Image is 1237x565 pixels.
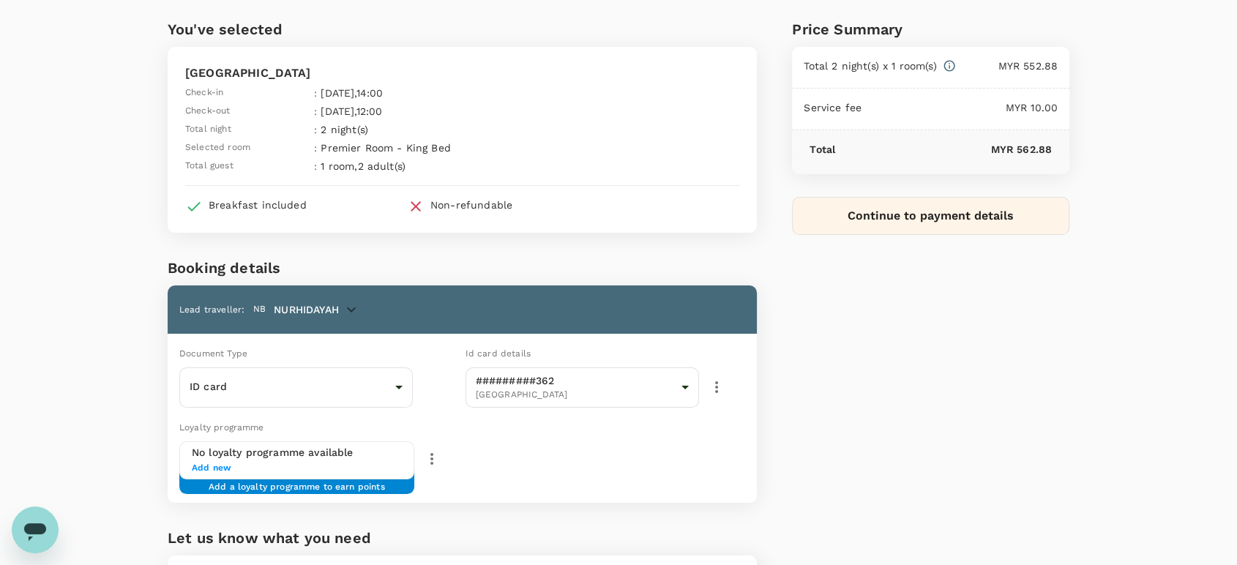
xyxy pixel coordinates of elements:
[179,422,264,433] span: Loyalty programme
[314,159,317,173] span: :
[804,100,862,115] p: Service fee
[430,198,512,212] div: Non-refundable
[804,59,936,73] p: Total 2 night(s) x 1 room(s)
[835,142,1052,157] p: MYR 562.88
[321,141,569,155] p: Premier Room - King Bed
[192,445,402,461] h6: No loyalty programme available
[792,18,1069,41] div: Price Summary
[179,304,244,315] span: Lead traveller :
[466,363,699,412] div: #########362[GEOGRAPHIC_DATA]
[274,302,339,317] p: NURHIDAYAH
[253,302,266,317] span: NB
[185,141,250,155] span: Selected room
[862,100,1058,115] p: MYR 10.00
[209,198,307,212] div: Breakfast included
[792,197,1069,235] button: Continue to payment details
[314,141,317,155] span: :
[476,388,676,403] span: [GEOGRAPHIC_DATA]
[168,18,757,41] h6: You've selected
[466,348,531,359] span: Id card details
[179,348,247,359] span: Document Type
[185,86,223,100] span: Check-in
[185,64,739,82] p: [GEOGRAPHIC_DATA]
[321,159,569,173] p: 1 room , 2 adult(s)
[956,59,1058,73] p: MYR 552.88
[168,526,757,550] h6: Let us know what you need
[185,122,231,137] span: Total night
[12,506,59,553] iframe: Button to launch messaging window
[314,104,317,119] span: :
[314,86,317,100] span: :
[185,159,233,173] span: Total guest
[476,373,673,388] p: #########362
[190,379,389,394] p: ID card
[321,104,569,119] p: [DATE] , 12:00
[185,82,573,173] table: simple table
[810,142,835,157] p: Total
[321,122,569,137] p: 2 night(s)
[314,122,317,137] span: :
[321,86,569,100] p: [DATE] , 14:00
[185,104,230,119] span: Check-out
[209,480,385,482] span: Add a loyalty programme to earn points
[179,369,413,405] div: ID card
[192,461,402,476] span: Add new
[168,256,757,280] h6: Booking details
